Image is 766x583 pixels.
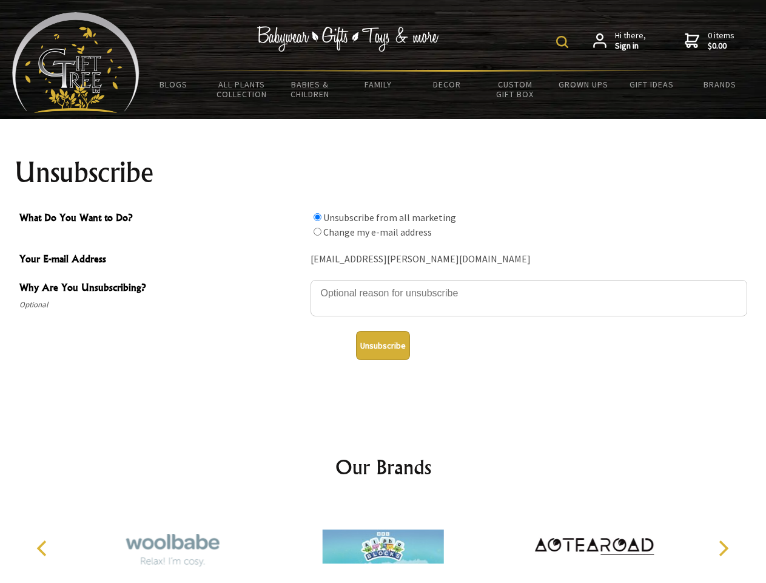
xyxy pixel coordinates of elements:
[481,72,549,107] a: Custom Gift Box
[19,298,304,312] span: Optional
[710,535,736,562] button: Next
[314,213,321,221] input: What Do You Want to Do?
[708,41,734,52] strong: $0.00
[15,158,752,187] h1: Unsubscribe
[593,30,646,52] a: Hi there,Sign in
[356,331,410,360] button: Unsubscribe
[556,36,568,48] img: product search
[549,72,617,97] a: Grown Ups
[615,41,646,52] strong: Sign in
[615,30,646,52] span: Hi there,
[30,535,57,562] button: Previous
[686,72,754,97] a: Brands
[257,26,439,52] img: Babywear - Gifts - Toys & more
[685,30,734,52] a: 0 items$0.00
[208,72,277,107] a: All Plants Collection
[311,250,747,269] div: [EMAIL_ADDRESS][PERSON_NAME][DOMAIN_NAME]
[139,72,208,97] a: BLOGS
[412,72,481,97] a: Decor
[617,72,686,97] a: Gift Ideas
[323,211,456,223] label: Unsubscribe from all marketing
[19,251,304,269] span: Your E-mail Address
[19,280,304,298] span: Why Are You Unsubscribing?
[708,30,734,52] span: 0 items
[314,228,321,236] input: What Do You Want to Do?
[19,210,304,228] span: What Do You Want to Do?
[276,72,344,107] a: Babies & Children
[323,226,432,238] label: Change my e-mail address
[24,452,742,482] h2: Our Brands
[311,280,747,316] textarea: Why Are You Unsubscribing?
[344,72,413,97] a: Family
[12,12,139,113] img: Babyware - Gifts - Toys and more...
